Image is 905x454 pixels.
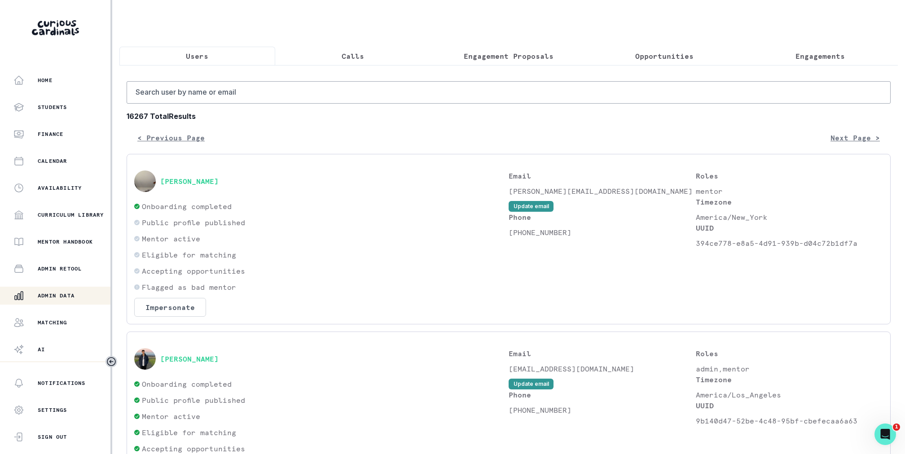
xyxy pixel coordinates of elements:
p: Users [186,51,208,61]
p: [PERSON_NAME][EMAIL_ADDRESS][DOMAIN_NAME] [509,186,696,196]
button: Toggle sidebar [105,356,117,367]
button: [PERSON_NAME] [160,177,219,186]
p: Roles [696,170,883,181]
p: Phone [509,212,696,223]
p: Opportunities [635,51,694,61]
p: Eligible for matching [142,427,236,438]
button: Update email [509,201,554,212]
p: Home [38,77,53,84]
p: Public profile published [142,395,245,406]
p: Admin Retool [38,265,82,272]
p: Accepting opportunities [142,266,245,276]
iframe: Intercom live chat [874,423,896,445]
p: admin,mentor [696,363,883,374]
p: America/Los_Angeles [696,389,883,400]
p: Email [509,170,696,181]
p: Mentor Handbook [38,238,93,245]
button: Impersonate [134,298,206,317]
img: Curious Cardinals Logo [32,20,79,35]
p: Availability [38,184,82,192]
p: Onboarding completed [142,379,232,389]
p: Email [509,348,696,359]
p: Students [38,104,67,111]
button: Next Page > [820,129,891,147]
p: [PHONE_NUMBER] [509,227,696,238]
p: Onboarding completed [142,201,232,212]
p: Calls [342,51,364,61]
p: UUID [696,400,883,411]
p: [PHONE_NUMBER] [509,405,696,415]
button: Update email [509,379,554,389]
p: Flagged as bad mentor [142,282,236,292]
p: Timezone [696,196,883,207]
p: [EMAIL_ADDRESS][DOMAIN_NAME] [509,363,696,374]
p: Engagements [795,51,845,61]
p: Accepting opportunities [142,443,245,454]
p: America/New_York [696,212,883,223]
button: [PERSON_NAME] [160,354,219,363]
p: UUID [696,223,883,233]
p: Finance [38,131,63,138]
p: 394ce778-e8a5-4d91-939b-d04c72b1df7a [696,238,883,249]
p: Calendar [38,157,67,165]
p: Curriculum Library [38,211,104,218]
p: Settings [38,406,67,414]
b: 16267 Total Results [127,111,891,122]
p: Sign Out [38,433,67,441]
p: Notifications [38,380,86,387]
p: Mentor active [142,233,200,244]
span: 1 [893,423,900,431]
p: Phone [509,389,696,400]
p: AI [38,346,45,353]
p: mentor [696,186,883,196]
p: Eligible for matching [142,249,236,260]
p: 9b140d47-52be-4c48-95bf-cbefecaa6a63 [696,415,883,426]
p: Mentor active [142,411,200,422]
p: Admin Data [38,292,75,299]
p: Matching [38,319,67,326]
p: Roles [696,348,883,359]
p: Public profile published [142,217,245,228]
button: < Previous Page [127,129,215,147]
p: Engagement Proposals [464,51,554,61]
p: Timezone [696,374,883,385]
